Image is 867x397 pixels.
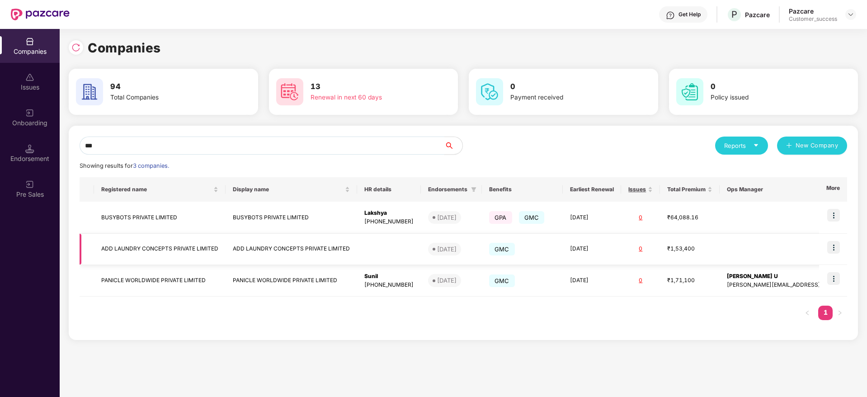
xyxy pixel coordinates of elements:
[818,306,833,320] li: 1
[796,141,839,150] span: New Company
[628,276,653,285] div: 0
[786,142,792,150] span: plus
[621,177,660,202] th: Issues
[482,177,563,202] th: Benefits
[789,7,837,15] div: Pazcare
[88,38,161,58] h1: Companies
[357,177,421,202] th: HR details
[76,78,103,105] img: svg+xml;base64,PHN2ZyB4bWxucz0iaHR0cDovL3d3dy53My5vcmcvMjAwMC9zdmciIHdpZHRoPSI2MCIgaGVpZ2h0PSI2MC...
[110,81,224,93] h3: 94
[731,9,737,20] span: P
[94,177,226,202] th: Registered name
[727,272,865,281] div: [PERSON_NAME] U
[563,234,621,265] td: [DATE]
[745,10,770,19] div: Pazcare
[847,11,854,18] img: svg+xml;base64,PHN2ZyBpZD0iRHJvcGRvd24tMzJ4MzIiIHhtbG5zPSJodHRwOi8vd3d3LnczLm9yZy8yMDAwL3N2ZyIgd2...
[80,162,169,169] span: Showing results for
[489,211,512,224] span: GPA
[476,78,503,105] img: svg+xml;base64,PHN2ZyB4bWxucz0iaHR0cDovL3d3dy53My5vcmcvMjAwMC9zdmciIHdpZHRoPSI2MCIgaGVpZ2h0PSI2MC...
[311,93,424,103] div: Renewal in next 60 days
[226,234,357,265] td: ADD LAUNDRY CONCEPTS PRIVATE LIMITED
[711,93,825,103] div: Policy issued
[276,78,303,105] img: svg+xml;base64,PHN2ZyB4bWxucz0iaHR0cDovL3d3dy53My5vcmcvMjAwMC9zdmciIHdpZHRoPSI2MCIgaGVpZ2h0PSI2MC...
[800,306,815,320] li: Previous Page
[437,245,457,254] div: [DATE]
[819,177,847,202] th: More
[226,265,357,297] td: PANICLE WORLDWIDE PRIVATE LIMITED
[777,137,847,155] button: plusNew Company
[660,177,720,202] th: Total Premium
[827,209,840,222] img: icon
[364,272,414,281] div: Sunil
[837,310,843,316] span: right
[727,186,858,193] span: Ops Manager
[753,142,759,148] span: caret-down
[679,11,701,18] div: Get Help
[667,276,712,285] div: ₹1,71,100
[519,211,545,224] span: GMC
[94,265,226,297] td: PANICLE WORLDWIDE PRIVATE LIMITED
[727,281,865,289] div: [PERSON_NAME][EMAIL_ADDRESS][DOMAIN_NAME]
[133,162,169,169] span: 3 companies.
[667,186,706,193] span: Total Premium
[94,234,226,265] td: ADD LAUNDRY CONCEPTS PRIVATE LIMITED
[800,306,815,320] button: left
[510,93,624,103] div: Payment received
[827,241,840,254] img: icon
[71,43,80,52] img: svg+xml;base64,PHN2ZyBpZD0iUmVsb2FkLTMyeDMyIiB4bWxucz0iaHR0cDovL3d3dy53My5vcmcvMjAwMC9zdmciIHdpZH...
[818,306,833,319] a: 1
[25,144,34,153] img: svg+xml;base64,PHN2ZyB3aWR0aD0iMTQuNSIgaGVpZ2h0PSIxNC41IiB2aWV3Qm94PSIwIDAgMTYgMTYiIGZpbGw9Im5vbm...
[364,281,414,289] div: [PHONE_NUMBER]
[628,245,653,253] div: 0
[94,202,226,234] td: BUSYBOTS PRIVATE LIMITED
[827,272,840,285] img: icon
[364,217,414,226] div: [PHONE_NUMBER]
[833,306,847,320] button: right
[471,187,476,192] span: filter
[805,310,810,316] span: left
[563,177,621,202] th: Earliest Renewal
[437,213,457,222] div: [DATE]
[628,213,653,222] div: 0
[110,93,224,103] div: Total Companies
[226,202,357,234] td: BUSYBOTS PRIVATE LIMITED
[667,245,712,253] div: ₹1,53,400
[676,78,703,105] img: svg+xml;base64,PHN2ZyB4bWxucz0iaHR0cDovL3d3dy53My5vcmcvMjAwMC9zdmciIHdpZHRoPSI2MCIgaGVpZ2h0PSI2MC...
[11,9,70,20] img: New Pazcare Logo
[25,109,34,118] img: svg+xml;base64,PHN2ZyB3aWR0aD0iMjAiIGhlaWdodD0iMjAiIHZpZXdCb3g9IjAgMCAyMCAyMCIgZmlsbD0ibm9uZSIgeG...
[364,209,414,217] div: Lakshya
[25,180,34,189] img: svg+xml;base64,PHN2ZyB3aWR0aD0iMjAiIGhlaWdodD0iMjAiIHZpZXdCb3g9IjAgMCAyMCAyMCIgZmlsbD0ibm9uZSIgeG...
[311,81,424,93] h3: 13
[226,177,357,202] th: Display name
[437,276,457,285] div: [DATE]
[25,73,34,82] img: svg+xml;base64,PHN2ZyBpZD0iSXNzdWVzX2Rpc2FibGVkIiB4bWxucz0iaHR0cDovL3d3dy53My5vcmcvMjAwMC9zdmciIH...
[667,213,712,222] div: ₹64,088.16
[724,141,759,150] div: Reports
[628,186,646,193] span: Issues
[789,15,837,23] div: Customer_success
[489,243,515,255] span: GMC
[25,37,34,46] img: svg+xml;base64,PHN2ZyBpZD0iQ29tcGFuaWVzIiB4bWxucz0iaHR0cDovL3d3dy53My5vcmcvMjAwMC9zdmciIHdpZHRoPS...
[510,81,624,93] h3: 0
[444,137,463,155] button: search
[666,11,675,20] img: svg+xml;base64,PHN2ZyBpZD0iSGVscC0zMngzMiIgeG1sbnM9Imh0dHA6Ly93d3cudzMub3JnLzIwMDAvc3ZnIiB3aWR0aD...
[101,186,212,193] span: Registered name
[489,274,515,287] span: GMC
[711,81,825,93] h3: 0
[428,186,467,193] span: Endorsements
[444,142,462,149] span: search
[233,186,343,193] span: Display name
[833,306,847,320] li: Next Page
[469,184,478,195] span: filter
[563,265,621,297] td: [DATE]
[563,202,621,234] td: [DATE]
